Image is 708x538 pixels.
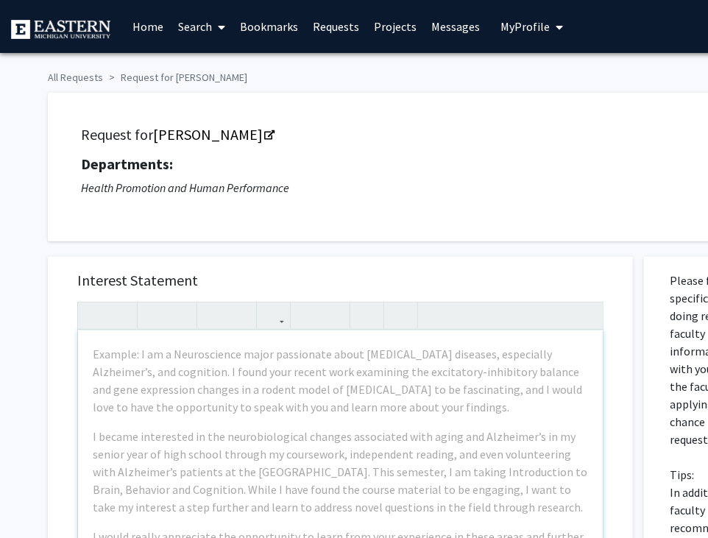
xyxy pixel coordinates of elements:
a: Messages [424,1,487,52]
img: Eastern Michigan University Logo [11,20,110,39]
a: Opens in a new tab [153,125,273,144]
button: Strong (Ctrl + B) [141,302,167,328]
span: My Profile [500,19,550,34]
button: Unordered list [294,302,320,328]
button: Redo (Ctrl + Y) [107,302,133,328]
a: Requests [305,1,367,52]
button: Subscript [227,302,252,328]
p: I became interested in the neurobiological changes associated with aging and Alzheimer’s in my se... [93,428,588,516]
a: All Requests [48,71,103,84]
button: Ordered list [320,302,346,328]
i: Health Promotion and Human Performance [81,180,289,195]
button: Insert horizontal rule [388,302,414,328]
a: Home [125,1,171,52]
button: Superscript [201,302,227,328]
li: Request for [PERSON_NAME] [103,70,247,85]
button: Link [261,302,286,328]
button: Emphasis (Ctrl + I) [167,302,193,328]
a: Bookmarks [233,1,305,52]
strong: Departments: [81,155,173,173]
p: Example: I am a Neuroscience major passionate about [MEDICAL_DATA] diseases, especially Alzheimer... [93,345,588,416]
iframe: Chat [11,472,63,527]
a: Search [171,1,233,52]
a: Projects [367,1,424,52]
button: Undo (Ctrl + Z) [82,302,107,328]
h5: Interest Statement [77,272,603,289]
button: Remove format [354,302,380,328]
button: Fullscreen [573,302,599,328]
